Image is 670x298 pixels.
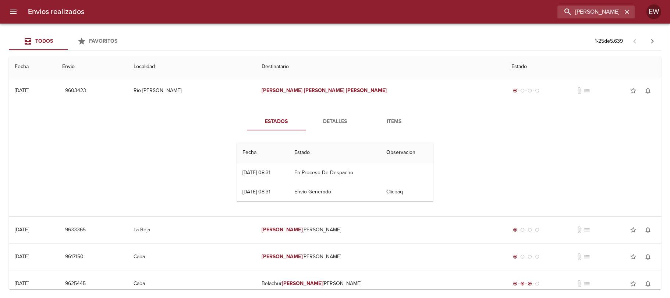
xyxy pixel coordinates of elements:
[262,227,302,233] em: [PERSON_NAME]
[630,253,637,260] span: star_border
[641,249,655,264] button: Activar notificaciones
[380,142,434,163] th: Observacion
[511,226,541,234] div: Generado
[288,163,380,182] td: En Proceso De Despacho
[644,280,652,287] span: notifications_none
[65,225,86,235] span: 9633365
[576,253,583,260] span: No tiene documentos adjuntos
[520,255,525,259] span: radio_button_unchecked
[237,142,433,201] table: Tabla de seguimiento
[626,222,641,237] button: Agregar a favoritos
[256,270,506,297] td: Belachur [PERSON_NAME]
[513,255,517,259] span: radio_button_checked
[576,280,583,287] span: No tiene documentos adjuntos
[520,281,525,286] span: radio_button_checked
[583,280,591,287] span: No tiene pedido asociado
[646,4,661,19] div: EW
[288,182,380,201] td: Envio Generado
[535,228,539,232] span: radio_button_unchecked
[304,87,345,94] em: [PERSON_NAME]
[557,6,622,18] input: buscar
[513,228,517,232] span: radio_button_checked
[630,280,637,287] span: star_border
[511,253,541,260] div: Generado
[237,142,288,163] th: Fecha
[630,87,637,94] span: star_border
[62,223,89,237] button: 9633365
[4,3,22,21] button: menu
[583,226,591,234] span: No tiene pedido asociado
[65,279,86,288] span: 9625445
[256,56,506,77] th: Destinatario
[15,87,29,94] div: [DATE]
[630,226,637,234] span: star_border
[15,253,29,260] div: [DATE]
[310,117,360,126] span: Detalles
[128,270,256,297] td: Caba
[65,252,84,262] span: 9617150
[15,227,29,233] div: [DATE]
[242,169,270,176] div: [DATE] 08:31
[242,189,270,195] div: [DATE] 08:31
[535,281,539,286] span: radio_button_unchecked
[62,84,89,98] button: 9603423
[646,4,661,19] div: Abrir información de usuario
[513,281,517,286] span: radio_button_checked
[380,182,434,201] td: Clicpaq
[89,38,117,44] span: Favoritos
[288,142,380,163] th: Estado
[247,113,423,130] div: Tabs detalle de guia
[9,32,127,50] div: Tabs Envios
[583,87,591,94] span: No tiene pedido asociado
[520,88,525,93] span: radio_button_unchecked
[511,87,541,94] div: Generado
[520,228,525,232] span: radio_button_unchecked
[626,276,641,291] button: Agregar a favoritos
[251,117,301,126] span: Estados
[128,217,256,243] td: La Reja
[56,56,127,77] th: Envio
[626,83,641,98] button: Agregar a favoritos
[644,226,652,234] span: notifications_none
[644,253,652,260] span: notifications_none
[35,38,53,44] span: Todos
[282,280,323,287] em: [PERSON_NAME]
[528,228,532,232] span: radio_button_unchecked
[528,255,532,259] span: radio_button_unchecked
[128,56,256,77] th: Localidad
[346,87,387,94] em: [PERSON_NAME]
[256,243,506,270] td: [PERSON_NAME]
[9,56,56,77] th: Fecha
[65,86,86,95] span: 9603423
[513,88,517,93] span: radio_button_checked
[369,117,419,126] span: Items
[535,88,539,93] span: radio_button_unchecked
[262,253,302,260] em: [PERSON_NAME]
[576,87,583,94] span: No tiene documentos adjuntos
[128,77,256,104] td: Rio [PERSON_NAME]
[528,88,532,93] span: radio_button_unchecked
[641,222,655,237] button: Activar notificaciones
[15,280,29,287] div: [DATE]
[28,6,84,18] h6: Envios realizados
[641,276,655,291] button: Activar notificaciones
[262,87,302,94] em: [PERSON_NAME]
[528,281,532,286] span: radio_button_checked
[62,250,86,264] button: 9617150
[641,83,655,98] button: Activar notificaciones
[535,255,539,259] span: radio_button_unchecked
[256,217,506,243] td: [PERSON_NAME]
[511,280,541,287] div: En viaje
[626,249,641,264] button: Agregar a favoritos
[644,87,652,94] span: notifications_none
[595,38,623,45] p: 1 - 25 de 5.639
[576,226,583,234] span: No tiene documentos adjuntos
[128,243,256,270] td: Caba
[506,56,661,77] th: Estado
[583,253,591,260] span: No tiene pedido asociado
[62,277,89,291] button: 9625445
